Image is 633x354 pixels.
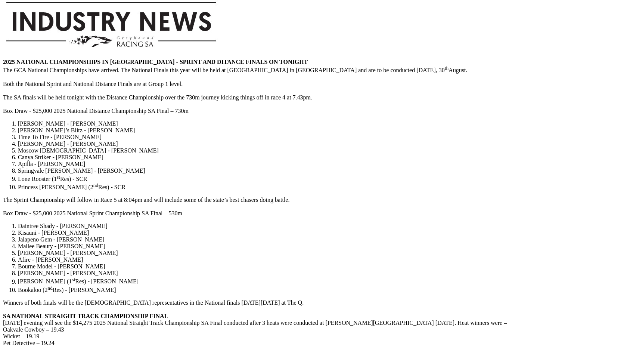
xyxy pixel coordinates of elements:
li: Bookaloo (2 Res) - [PERSON_NAME] [18,285,630,293]
li: Mallee Beauty - [PERSON_NAME] [18,243,630,250]
li: Afire - [PERSON_NAME] [18,256,630,263]
sup: nd [93,182,98,188]
li: Canya Striker - [PERSON_NAME] [18,154,630,161]
strong: 2025 NATIONAL CHAMPIONSHIPS IN [GEOGRAPHIC_DATA] - SPRINT AND DITANCE FINALS ON TONIGHT [3,59,308,65]
li: Princess [PERSON_NAME] (2 Res) - SCR [18,182,630,191]
strong: SA NATIONAL STRAIGHT TRACK CHAMPIONSHIP FINAL [3,313,168,319]
sup: st [57,174,60,180]
li: [PERSON_NAME] (1 Res) - [PERSON_NAME] [18,277,630,285]
li: Time To Fire - [PERSON_NAME] [18,134,630,141]
li: Moscow [DEMOGRAPHIC_DATA] - [PERSON_NAME] [18,147,630,154]
li: [PERSON_NAME] - [PERSON_NAME] [18,120,630,127]
li: [PERSON_NAME] - [PERSON_NAME] [18,250,630,256]
sup: th [445,65,449,71]
p: The Sprint Championship will follow in Race 5 at 8:04pm and will include some of the state’s best... [3,197,630,217]
li: Jalapeno Gem - [PERSON_NAME] [18,236,630,243]
li: [PERSON_NAME]’s Blitz - [PERSON_NAME] [18,127,630,134]
li: Daintree Shady - [PERSON_NAME] [18,223,630,230]
li: Kisauni - [PERSON_NAME] [18,230,630,236]
li: Springvale [PERSON_NAME] - [PERSON_NAME] [18,167,630,174]
li: [PERSON_NAME] - [PERSON_NAME] [18,141,630,147]
li: Lone Rooster (1 Res) - SCR [18,174,630,182]
li: Apilla - [PERSON_NAME] [18,161,630,167]
p: The GCA National Championships have arrived. The National Finals this year will be held at [GEOGR... [3,59,630,114]
sup: st [72,277,75,282]
li: [PERSON_NAME] - [PERSON_NAME] [18,270,630,277]
li: Bourne Model - [PERSON_NAME] [18,263,630,270]
sup: nd [48,285,53,291]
